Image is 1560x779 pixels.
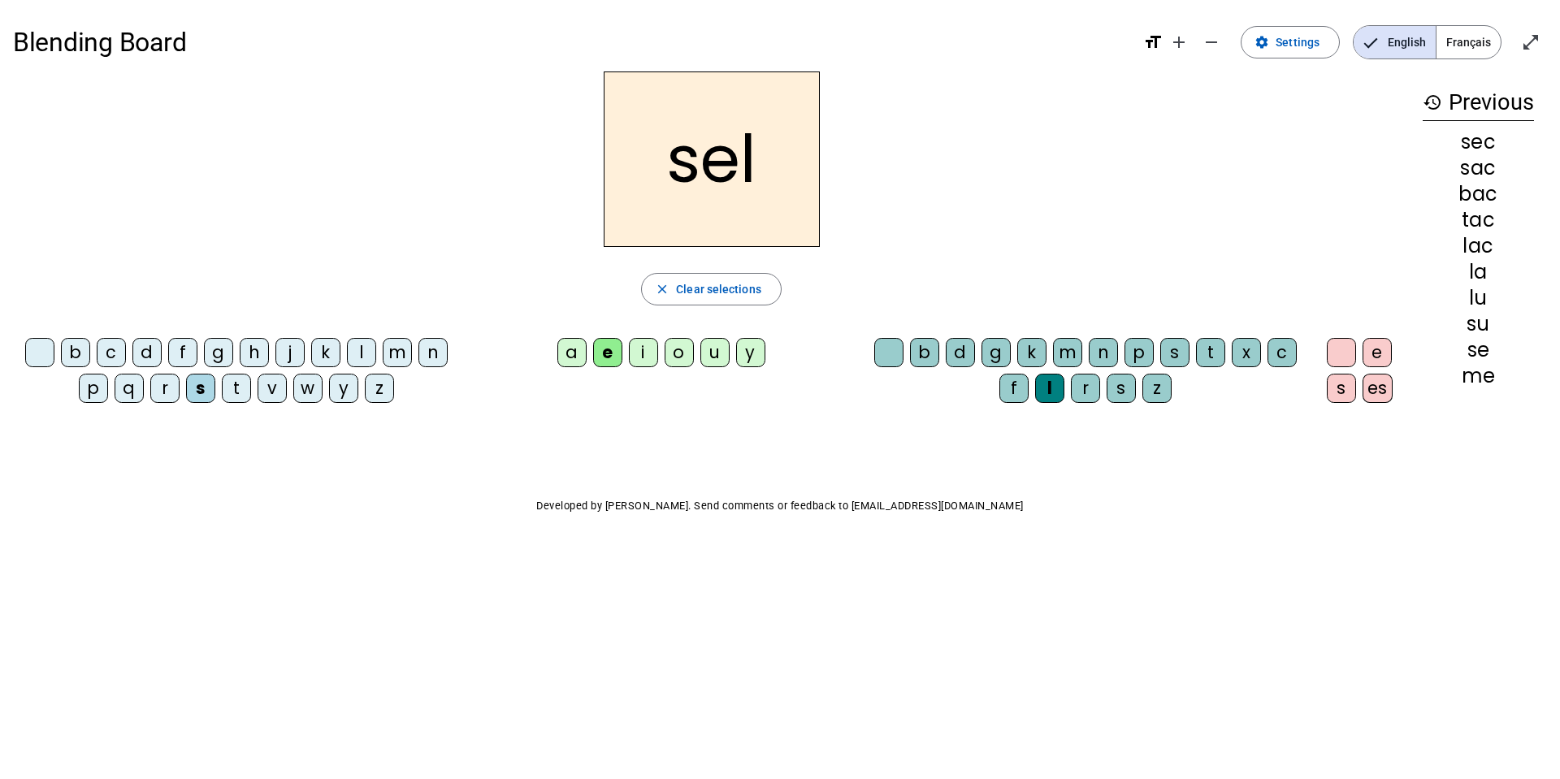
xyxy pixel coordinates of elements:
[655,282,669,296] mat-icon: close
[1107,374,1136,403] div: s
[1354,26,1436,58] span: English
[418,338,448,367] div: n
[240,338,269,367] div: h
[258,374,287,403] div: v
[1423,93,1442,112] mat-icon: history
[1124,338,1154,367] div: p
[97,338,126,367] div: c
[13,16,1130,68] h1: Blending Board
[1160,338,1189,367] div: s
[981,338,1011,367] div: g
[1053,338,1082,367] div: m
[1232,338,1261,367] div: x
[383,338,412,367] div: m
[1423,340,1534,360] div: se
[115,374,144,403] div: q
[79,374,108,403] div: p
[1423,210,1534,230] div: tac
[132,338,162,367] div: d
[1423,262,1534,282] div: la
[275,338,305,367] div: j
[604,71,820,247] h2: sel
[1423,158,1534,178] div: sac
[1195,26,1228,58] button: Decrease font size
[910,338,939,367] div: b
[311,338,340,367] div: k
[1423,184,1534,204] div: bac
[1423,314,1534,334] div: su
[1521,32,1540,52] mat-icon: open_in_full
[1017,338,1046,367] div: k
[329,374,358,403] div: y
[736,338,765,367] div: y
[1423,288,1534,308] div: lu
[593,338,622,367] div: e
[1514,26,1547,58] button: Enter full screen
[1143,32,1163,52] mat-icon: format_size
[1169,32,1189,52] mat-icon: add
[1436,26,1501,58] span: Français
[1196,338,1225,367] div: t
[222,374,251,403] div: t
[700,338,730,367] div: u
[665,338,694,367] div: o
[1363,338,1392,367] div: e
[1163,26,1195,58] button: Increase font size
[1276,32,1319,52] span: Settings
[204,338,233,367] div: g
[150,374,180,403] div: r
[293,374,323,403] div: w
[1267,338,1297,367] div: c
[676,279,761,299] span: Clear selections
[347,338,376,367] div: l
[1089,338,1118,367] div: n
[1423,84,1534,121] h3: Previous
[365,374,394,403] div: z
[1363,374,1393,403] div: es
[1071,374,1100,403] div: r
[1035,374,1064,403] div: l
[1423,236,1534,256] div: lac
[186,374,215,403] div: s
[1254,35,1269,50] mat-icon: settings
[1423,366,1534,386] div: me
[1241,26,1340,58] button: Settings
[946,338,975,367] div: d
[641,273,782,305] button: Clear selections
[168,338,197,367] div: f
[1353,25,1501,59] mat-button-toggle-group: Language selection
[61,338,90,367] div: b
[1202,32,1221,52] mat-icon: remove
[1142,374,1172,403] div: z
[557,338,587,367] div: a
[999,374,1029,403] div: f
[629,338,658,367] div: i
[1327,374,1356,403] div: s
[1423,132,1534,152] div: sec
[13,496,1547,516] p: Developed by [PERSON_NAME]. Send comments or feedback to [EMAIL_ADDRESS][DOMAIN_NAME]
